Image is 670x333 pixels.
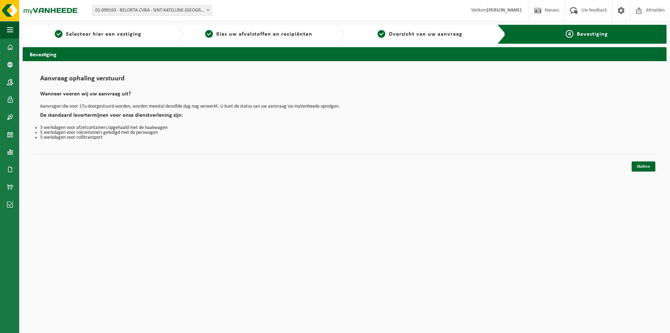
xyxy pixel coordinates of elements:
span: 4 [566,30,573,38]
li: 5 werkdagen voor rolcontainers geledigd met de perswagen [40,130,649,135]
h1: Aanvraag ophaling verstuurd [40,75,649,86]
li: 3 werkdagen voor afzetcontainers opgehaald met de haakwagen [40,125,649,130]
h2: De standaard levertermijnen voor onze dienstverlening zijn: [40,113,649,122]
a: Sluiten [632,161,655,172]
span: Bevestiging [577,31,608,37]
span: 01-099163 - BELORTA CVBA - SINT-KATELIJNE-WAVER [92,5,212,16]
span: Kies uw afvalstoffen en recipiënten [216,31,312,37]
p: Aanvragen die voor 17u doorgestuurd worden, worden meestal dezelfde dag nog verwerkt. U kunt de s... [40,104,649,109]
span: Overzicht van uw aanvraag [389,31,462,37]
a: 1Selecteer hier een vestiging [26,30,170,38]
span: Selecteer hier een vestiging [66,31,141,37]
span: 3 [378,30,385,38]
h2: Bevestiging [23,47,667,61]
li: 5 werkdagen voor collitransport [40,135,649,140]
span: 01-099163 - BELORTA CVBA - SINT-KATELIJNE-WAVER [92,6,211,15]
a: 3Overzicht van uw aanvraag [348,30,492,38]
span: 1 [55,30,62,38]
a: 2Kies uw afvalstoffen en recipiënten [187,30,330,38]
strong: [PERSON_NAME] [487,8,522,13]
span: 2 [205,30,213,38]
h2: Wanneer voeren wij uw aanvraag uit? [40,91,649,101]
